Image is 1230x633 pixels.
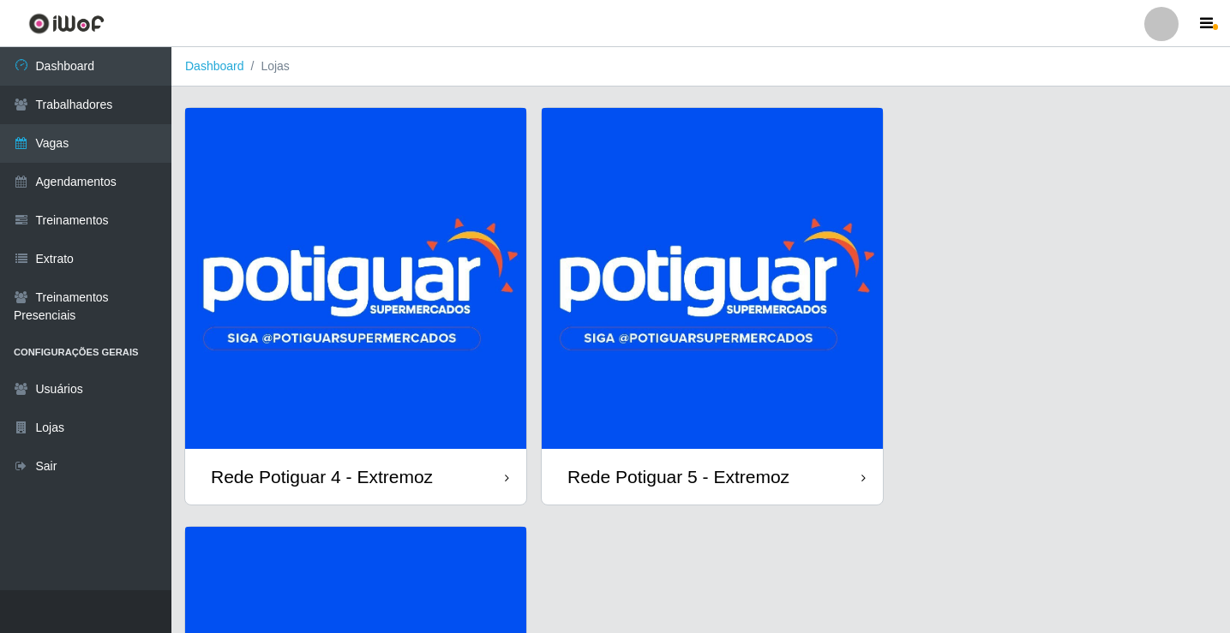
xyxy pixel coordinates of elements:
[28,13,105,34] img: CoreUI Logo
[185,108,526,449] img: cardImg
[211,466,433,487] div: Rede Potiguar 4 - Extremoz
[244,57,290,75] li: Lojas
[567,466,789,487] div: Rede Potiguar 5 - Extremoz
[542,108,883,449] img: cardImg
[542,108,883,505] a: Rede Potiguar 5 - Extremoz
[185,59,244,73] a: Dashboard
[185,108,526,505] a: Rede Potiguar 4 - Extremoz
[171,47,1230,87] nav: breadcrumb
